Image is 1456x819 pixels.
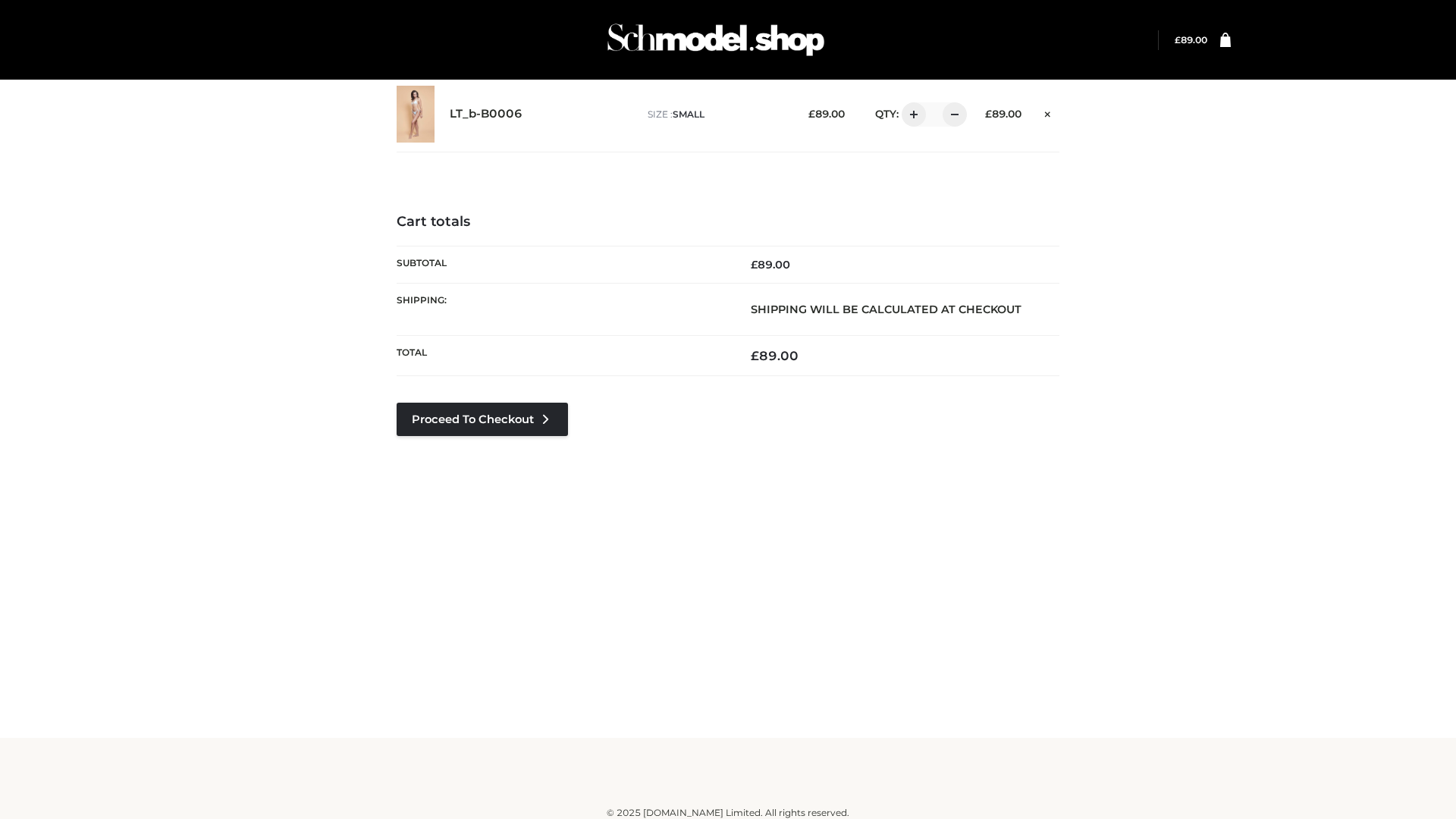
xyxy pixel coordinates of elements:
[450,107,522,121] a: LT_b-B0006
[397,246,728,283] th: Subtotal
[397,86,435,143] img: LT_b-B0006 - SMALL
[751,303,1021,316] strong: Shipping will be calculated at checkout
[751,258,758,271] span: £
[751,348,759,363] span: £
[751,258,790,271] bdi: 89.00
[1037,102,1059,122] a: Remove this item
[648,108,785,121] p: size :
[985,108,1021,120] bdi: 89.00
[397,403,568,436] a: Proceed to Checkout
[397,336,728,376] th: Total
[808,108,815,120] span: £
[1175,34,1207,45] a: £89.00
[860,102,962,127] div: QTY:
[397,283,728,335] th: Shipping:
[1175,34,1207,45] bdi: 89.00
[673,108,704,120] span: SMALL
[985,108,992,120] span: £
[808,108,845,120] bdi: 89.00
[1175,34,1181,45] span: £
[751,348,799,363] bdi: 89.00
[397,214,1059,231] h4: Cart totals
[602,10,830,70] img: Schmodel Admin 964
